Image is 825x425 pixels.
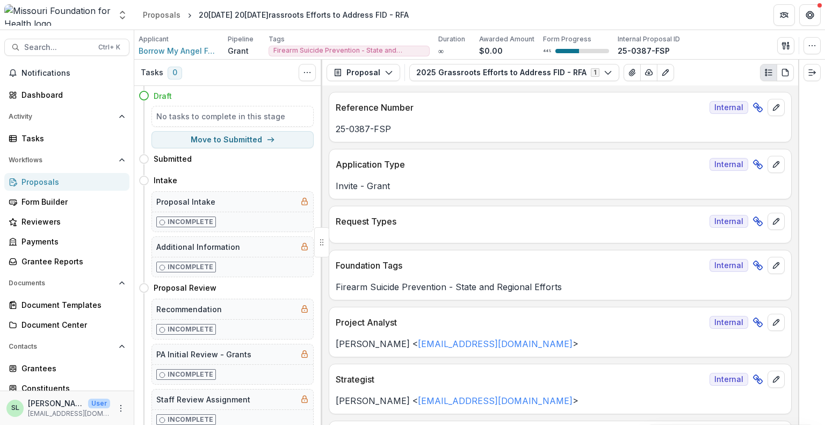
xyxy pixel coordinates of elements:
button: Open Contacts [4,338,129,355]
span: Notifications [21,69,125,78]
button: Open Workflows [4,152,129,169]
a: Grantee Reports [4,253,129,270]
span: Internal [710,373,748,386]
div: Proposals [21,176,121,188]
a: Document Templates [4,296,129,314]
div: Constituents [21,383,121,394]
button: edit [768,314,785,331]
a: Proposals [139,7,185,23]
p: [EMAIL_ADDRESS][DOMAIN_NAME] [28,409,110,419]
span: Internal [710,259,748,272]
button: Notifications [4,64,129,82]
a: Reviewers [4,213,129,230]
span: Contacts [9,343,114,350]
div: Form Builder [21,196,121,207]
button: 2025 Grassroots Efforts to Address FID - RFA1 [409,64,619,81]
img: Missouri Foundation for Health logo [4,4,111,26]
span: Firearm Suicide Prevention - State and Regional Efforts [273,47,425,54]
p: [PERSON_NAME] [28,398,84,409]
a: Form Builder [4,193,129,211]
button: PDF view [777,64,794,81]
button: edit [768,213,785,230]
h5: PA Initial Review - Grants [156,349,251,360]
a: Tasks [4,129,129,147]
div: Proposals [143,9,180,20]
p: Foundation Tags [336,259,705,272]
button: Proposal [327,64,400,81]
button: edit [768,156,785,173]
h5: Staff Review Assignment [156,394,250,405]
span: Internal [710,101,748,114]
p: User [88,399,110,408]
span: Workflows [9,156,114,164]
h3: Tasks [141,68,163,77]
p: Incomplete [168,325,213,334]
button: Expand right [804,64,821,81]
button: Edit as form [657,64,674,81]
button: Plaintext view [760,64,777,81]
div: Payments [21,236,121,247]
p: Request Types [336,215,705,228]
p: ∞ [438,45,444,56]
div: Dashboard [21,89,121,100]
button: More [114,402,127,415]
button: Open Documents [4,275,129,292]
p: 25-0387-FSP [336,123,785,135]
span: Internal [710,316,748,329]
span: Internal [710,215,748,228]
a: [EMAIL_ADDRESS][DOMAIN_NAME] [418,338,573,349]
a: Dashboard [4,86,129,104]
p: 25-0387-FSP [618,45,670,56]
div: Grantees [21,363,121,374]
span: Documents [9,279,114,287]
p: Application Type [336,158,705,171]
p: Grant [228,45,249,56]
p: Duration [438,34,465,44]
p: Incomplete [168,262,213,272]
a: Borrow My Angel Foundation [139,45,219,56]
span: 0 [168,67,182,80]
h4: Intake [154,175,177,186]
p: Strategist [336,373,705,386]
p: Incomplete [168,370,213,379]
p: Invite - Grant [336,179,785,192]
p: Incomplete [168,415,213,424]
p: Internal Proposal ID [618,34,680,44]
button: View Attached Files [624,64,641,81]
a: Constituents [4,379,129,397]
button: edit [768,371,785,388]
div: Ctrl + K [96,41,122,53]
button: Get Help [799,4,821,26]
p: Pipeline [228,34,254,44]
p: [PERSON_NAME] < > [336,337,785,350]
h5: Proposal Intake [156,196,215,207]
h5: Additional Information [156,241,240,253]
h5: No tasks to complete in this stage [156,111,309,122]
span: Internal [710,158,748,171]
h5: Recommendation [156,304,222,315]
p: Applicant [139,34,169,44]
span: Search... [24,43,92,52]
p: Firearm Suicide Prevention - State and Regional Efforts [336,280,785,293]
a: Grantees [4,359,129,377]
button: edit [768,257,785,274]
p: 44 % [543,47,551,55]
p: $0.00 [479,45,503,56]
button: Move to Submitted [151,131,314,148]
a: Payments [4,233,129,250]
button: Open entity switcher [115,4,130,26]
a: Proposals [4,173,129,191]
div: Document Templates [21,299,121,311]
div: Grantee Reports [21,256,121,267]
p: Awarded Amount [479,34,534,44]
span: Activity [9,113,114,120]
p: Tags [269,34,285,44]
p: Form Progress [543,34,591,44]
button: Search... [4,39,129,56]
h4: Proposal Review [154,282,216,293]
p: Project Analyst [336,316,705,329]
div: Sada Lindsey [11,405,19,412]
div: Tasks [21,133,121,144]
p: Incomplete [168,217,213,227]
